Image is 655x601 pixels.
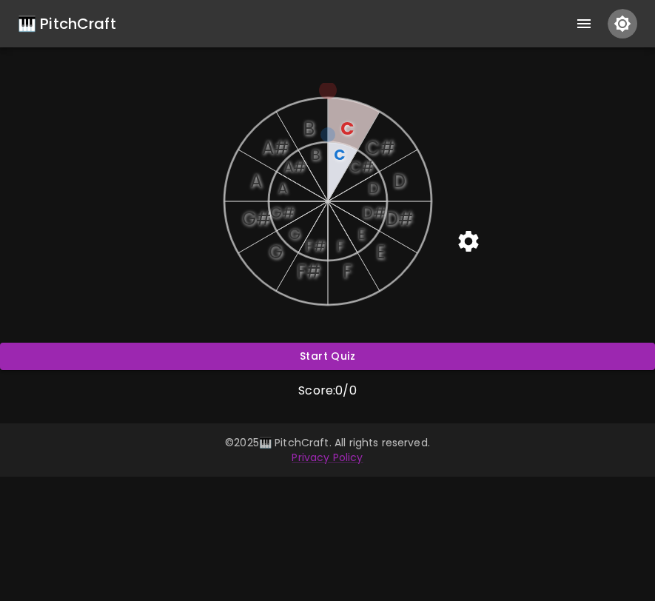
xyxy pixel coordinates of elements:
[250,169,262,193] text: A
[268,240,282,264] text: G
[361,202,385,223] text: D#
[368,178,379,198] text: D
[269,202,294,223] text: G#
[18,435,637,450] p: © 2025 🎹 PitchCraft. All rights reserved.
[566,6,602,41] button: show more
[357,224,365,244] text: E
[310,144,320,165] text: B
[375,240,384,264] text: E
[335,235,343,256] text: F
[303,116,314,141] text: B
[393,169,406,193] text: D
[296,259,320,283] text: F#
[385,207,412,231] text: D#
[18,12,116,36] a: 🎹 PitchCraft
[288,224,300,244] text: G
[349,156,373,177] text: C#
[366,135,394,160] text: C#
[262,135,289,160] text: A#
[340,116,353,141] text: C
[277,178,286,198] text: A
[334,144,346,165] text: C
[305,235,326,256] text: F#
[342,259,351,283] text: F
[283,156,305,177] text: A#
[241,207,270,231] text: G#
[292,450,363,465] a: Privacy Policy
